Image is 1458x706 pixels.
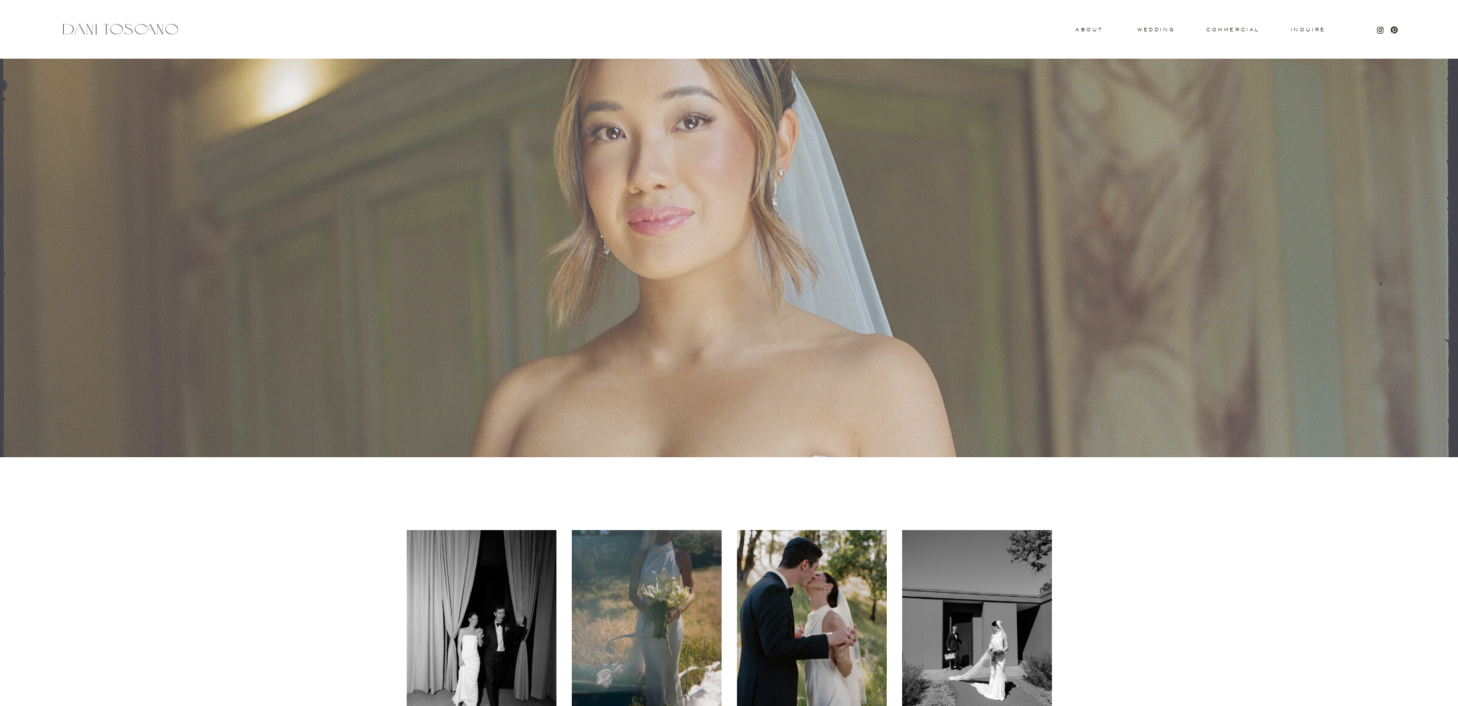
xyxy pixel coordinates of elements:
a: About [1075,27,1100,31]
a: Inquire [1290,27,1326,33]
a: wedding [1137,27,1174,31]
a: commercial [1206,27,1259,32]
